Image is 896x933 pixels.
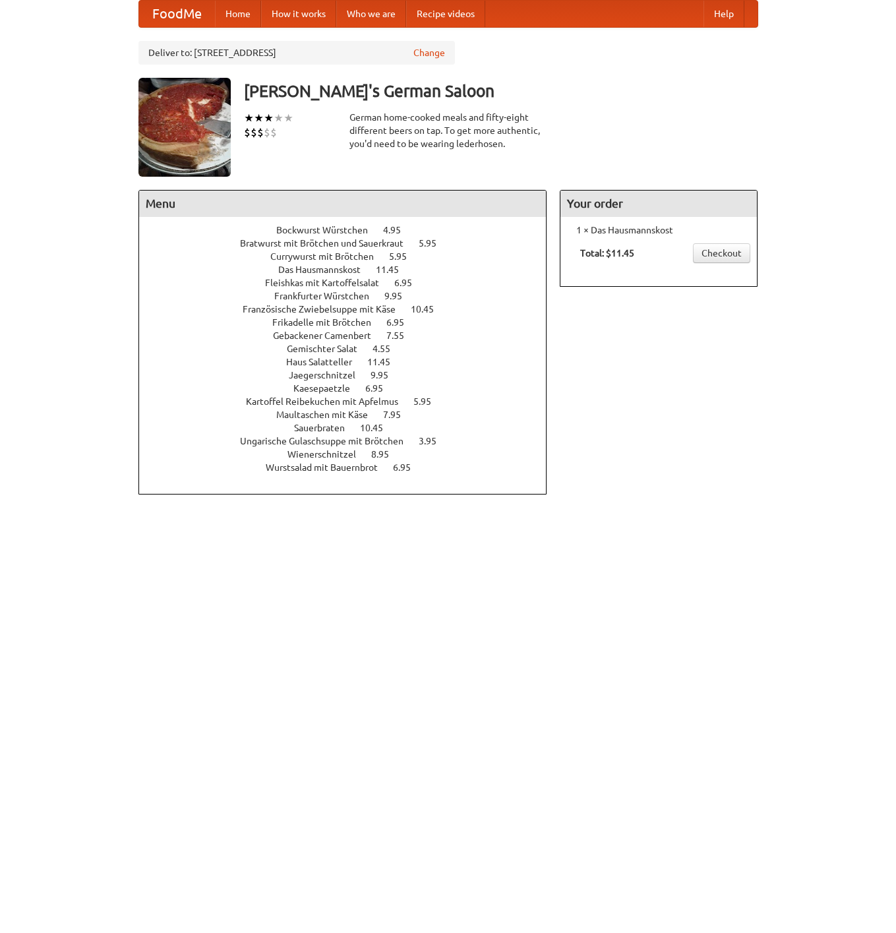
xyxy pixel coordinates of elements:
a: Ungarische Gulaschsuppe mit Brötchen 3.95 [240,436,461,446]
a: Sauerbraten 10.45 [294,423,407,433]
span: Bockwurst Würstchen [276,225,381,235]
a: Bockwurst Würstchen 4.95 [276,225,425,235]
li: $ [251,125,257,140]
a: Gemischter Salat 4.55 [287,344,415,354]
a: Currywurst mit Brötchen 5.95 [270,251,431,262]
a: Kartoffel Reibekuchen mit Apfelmus 5.95 [246,396,456,407]
span: Currywurst mit Brötchen [270,251,387,262]
span: 6.95 [386,317,417,328]
li: 1 × Das Hausmannskost [567,224,750,237]
h3: [PERSON_NAME]'s German Saloon [244,78,758,104]
a: Haus Salatteller 11.45 [286,357,415,367]
li: ★ [274,111,284,125]
a: Recipe videos [406,1,485,27]
li: ★ [284,111,293,125]
span: 10.45 [411,304,447,315]
span: Das Hausmannskost [278,264,374,275]
li: ★ [244,111,254,125]
span: Gemischter Salat [287,344,371,354]
li: $ [264,125,270,140]
img: angular.jpg [138,78,231,177]
h4: Your order [560,191,757,217]
li: $ [257,125,264,140]
a: Frikadelle mit Brötchen 6.95 [272,317,429,328]
span: 7.55 [386,330,417,341]
span: 6.95 [365,383,396,394]
li: ★ [264,111,274,125]
span: 11.45 [367,357,403,367]
span: 9.95 [371,370,402,380]
a: Wurstsalad mit Bauernbrot 6.95 [266,462,435,473]
a: FoodMe [139,1,215,27]
span: Wurstsalad mit Bauernbrot [266,462,391,473]
a: Who we are [336,1,406,27]
span: 9.95 [384,291,415,301]
span: 11.45 [376,264,412,275]
a: Help [703,1,744,27]
span: Fleishkas mit Kartoffelsalat [265,278,392,288]
span: 4.55 [373,344,403,354]
span: Sauerbraten [294,423,358,433]
span: 6.95 [394,278,425,288]
span: Ungarische Gulaschsuppe mit Brötchen [240,436,417,446]
a: Das Hausmannskost 11.45 [278,264,423,275]
a: How it works [261,1,336,27]
span: 3.95 [419,436,450,446]
a: Jaegerschnitzel 9.95 [289,370,413,380]
span: 8.95 [371,449,402,460]
span: Wienerschnitzel [287,449,369,460]
span: 10.45 [360,423,396,433]
span: 5.95 [413,396,444,407]
span: Bratwurst mit Brötchen und Sauerkraut [240,238,417,249]
a: Bratwurst mit Brötchen und Sauerkraut 5.95 [240,238,461,249]
a: Fleishkas mit Kartoffelsalat 6.95 [265,278,436,288]
div: German home-cooked meals and fifty-eight different beers on tap. To get more authentic, you'd nee... [349,111,547,150]
a: Change [413,46,445,59]
a: Wienerschnitzel 8.95 [287,449,413,460]
span: 6.95 [393,462,424,473]
a: Frankfurter Würstchen 9.95 [274,291,427,301]
span: Gebackener Camenbert [273,330,384,341]
span: Frankfurter Würstchen [274,291,382,301]
span: 7.95 [383,409,414,420]
a: Checkout [693,243,750,263]
h4: Menu [139,191,547,217]
li: ★ [254,111,264,125]
a: Kaesepaetzle 6.95 [293,383,407,394]
li: $ [270,125,277,140]
a: Maultaschen mit Käse 7.95 [276,409,425,420]
a: Gebackener Camenbert 7.55 [273,330,429,341]
span: Haus Salatteller [286,357,365,367]
a: Home [215,1,261,27]
span: Jaegerschnitzel [289,370,369,380]
a: Französische Zwiebelsuppe mit Käse 10.45 [243,304,458,315]
span: 5.95 [389,251,420,262]
b: Total: $11.45 [580,248,634,258]
span: Maultaschen mit Käse [276,409,381,420]
span: Französische Zwiebelsuppe mit Käse [243,304,409,315]
span: 4.95 [383,225,414,235]
span: Kartoffel Reibekuchen mit Apfelmus [246,396,411,407]
span: Frikadelle mit Brötchen [272,317,384,328]
span: Kaesepaetzle [293,383,363,394]
li: $ [244,125,251,140]
div: Deliver to: [STREET_ADDRESS] [138,41,455,65]
span: 5.95 [419,238,450,249]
